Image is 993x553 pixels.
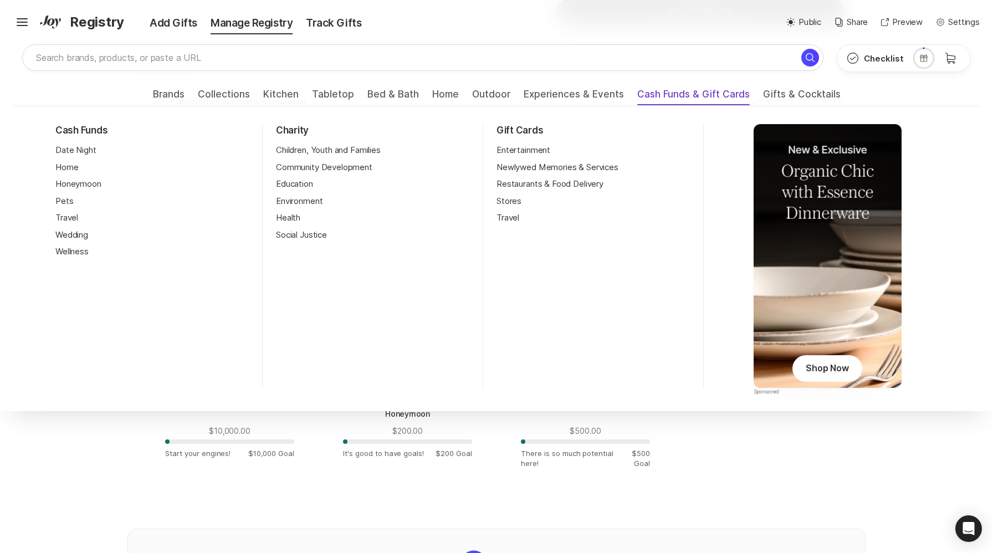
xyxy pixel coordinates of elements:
a: Honeymoon [55,178,101,191]
p: $500.00 [570,426,601,437]
a: Collections [198,89,250,106]
p: Sponsored [754,388,902,396]
a: Education [276,178,313,191]
p: Public [799,16,821,29]
span: Registry [70,12,124,32]
a: Gift Cards [496,124,543,137]
a: Home [55,161,78,174]
a: Environment [276,195,323,208]
a: Gifts & Cocktails [763,89,841,106]
a: Kitchen [263,89,299,106]
a: Travel [496,212,519,224]
p: It's good to have goals! [343,448,424,458]
a: Health [276,212,300,224]
a: Shop Now [792,355,862,382]
p: Settings [948,16,980,29]
a: Children, Youth and Families [276,144,381,157]
a: Cash Funds & Gift Cards [637,89,750,106]
a: Travel [55,212,78,224]
a: Tabletop [312,89,354,106]
a: Outdoor [472,89,510,106]
a: Wedding [55,229,88,242]
a: Newlywed Memories & Services [496,161,618,174]
a: Restaurants & Food Delivery [496,178,603,191]
a: Home [432,89,459,106]
a: Cash Funds [55,124,108,137]
a: Social Justice [276,229,327,242]
p: $500 Goal [618,448,650,468]
button: Settings [936,16,980,29]
p: $10,000 Goal [248,448,294,458]
a: Entertainment [496,144,550,157]
button: Public [786,16,821,29]
div: Track Gifts [299,16,368,31]
a: Stores [496,195,521,208]
a: Pets [55,195,73,208]
div: Open Intercom Messenger [955,515,982,542]
button: Share [835,16,868,29]
a: Bed & Bath [367,89,419,106]
a: Brands [153,89,185,106]
p: Share [847,16,868,29]
a: Date Night [55,144,96,157]
img: 68c0f90f-c582-5717-bdd3-f45da723f48b [754,124,902,387]
button: Checklist [837,45,913,71]
p: $200.00 [392,426,423,437]
a: Community Development [276,161,372,174]
div: Add Gifts [127,16,204,31]
p: $10,000.00 [209,426,251,437]
div: Manage Registry [204,16,299,31]
a: Charity [276,124,309,137]
p: Start your engines! [165,448,231,458]
input: Search brands, products, or paste a URL [22,44,823,71]
p: There is so much potential here! [521,448,618,468]
a: Wellness [55,245,89,258]
button: Search for [801,49,819,66]
p: $200 Goal [436,448,472,458]
button: Preview [881,16,923,29]
p: Preview [892,16,923,29]
a: Experiences & Events [524,89,624,106]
